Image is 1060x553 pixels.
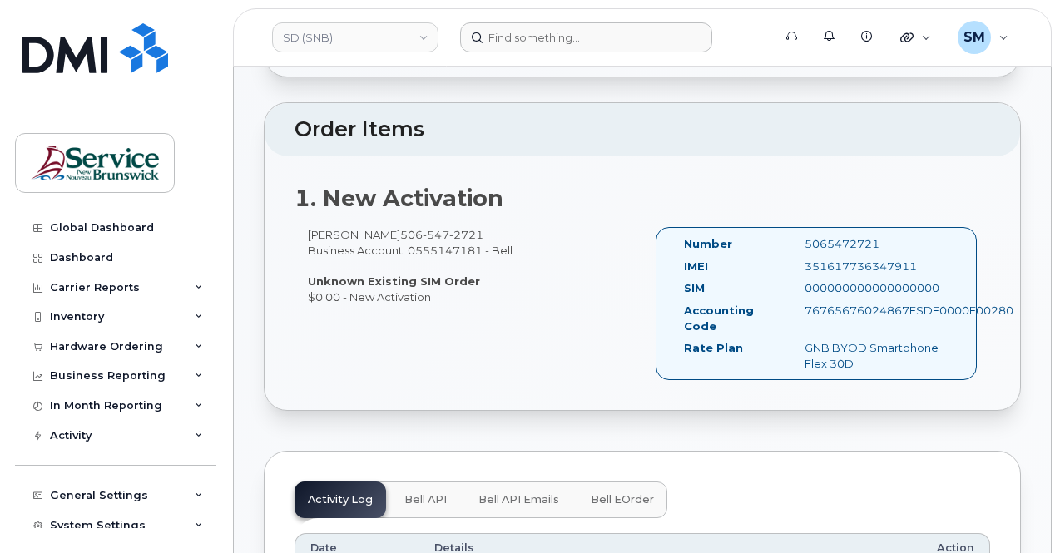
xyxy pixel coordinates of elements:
a: SD (SNB) [272,22,438,52]
strong: Unknown Existing SIM Order [308,274,480,288]
span: 506 [400,228,483,241]
span: Bell API Emails [478,493,559,506]
label: IMEI [684,259,708,274]
label: Number [684,236,732,252]
div: Quicklinks [889,21,943,54]
label: SIM [684,280,705,296]
strong: 1. New Activation [295,185,503,212]
span: Bell API [404,493,447,506]
div: 000000000000000000 [792,280,961,296]
span: 2721 [449,228,483,241]
span: SM [963,27,985,47]
div: 351617736347911 [792,259,961,274]
div: Slattery, Matthew (SNB) [946,21,1020,54]
h2: Order Items [295,118,990,141]
div: [PERSON_NAME] Business Account: 0555147181 - Bell $0.00 - New Activation [295,227,642,304]
div: GNB BYOD Smartphone Flex 30D [792,340,961,371]
span: 547 [423,228,449,241]
span: Bell eOrder [591,493,654,506]
input: Find something... [460,22,712,52]
label: Rate Plan [684,340,743,356]
label: Accounting Code [684,303,780,333]
div: 5065472721 [792,236,961,252]
div: 76765676024867ESDF0000E00280 [792,303,961,318]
